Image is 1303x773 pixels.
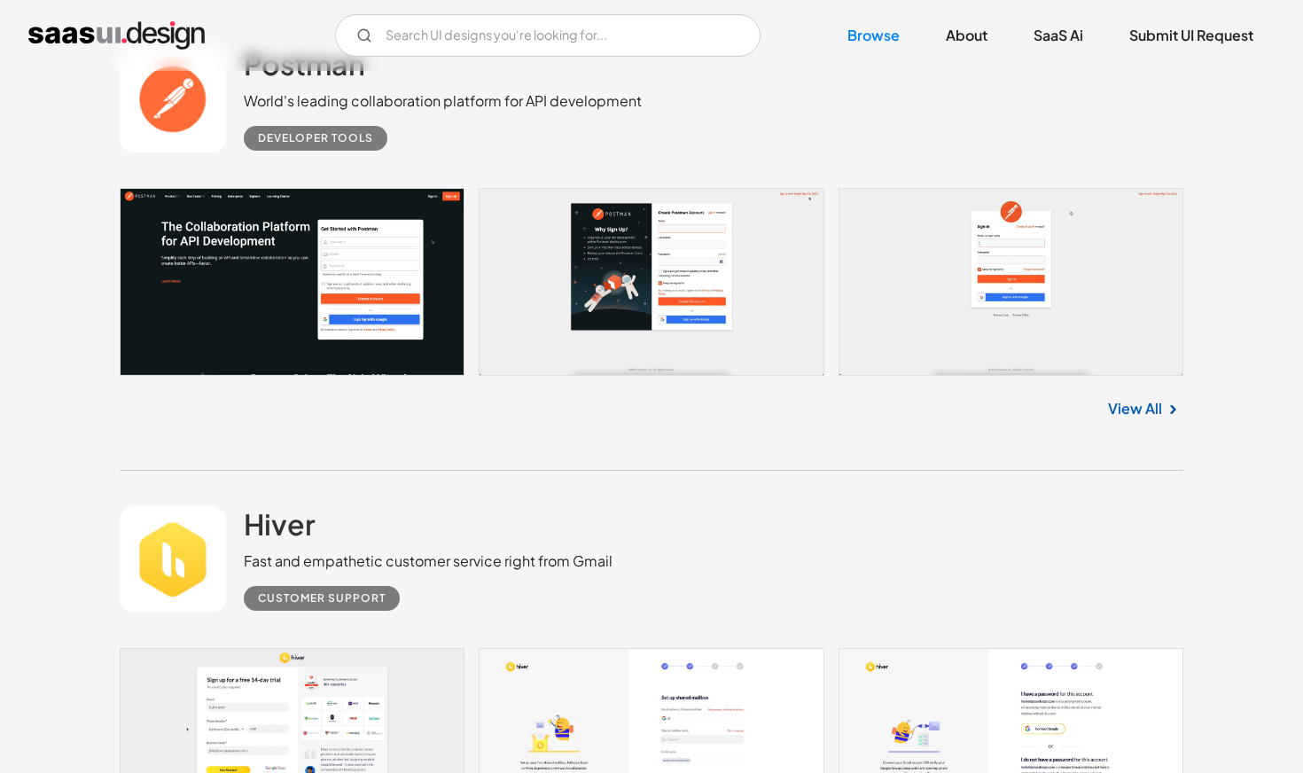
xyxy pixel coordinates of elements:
[258,128,373,149] div: Developer tools
[244,506,316,550] a: Hiver
[335,14,761,57] form: Email Form
[1108,398,1162,419] a: View All
[244,506,316,542] h2: Hiver
[335,14,761,57] input: Search UI designs you're looking for...
[244,550,612,572] div: Fast and empathetic customer service right from Gmail
[1108,16,1275,55] a: Submit UI Request
[258,588,386,609] div: Customer Support
[826,16,921,55] a: Browse
[28,21,205,50] a: home
[925,16,1009,55] a: About
[1012,16,1104,55] a: SaaS Ai
[244,90,642,112] div: World's leading collaboration platform for API development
